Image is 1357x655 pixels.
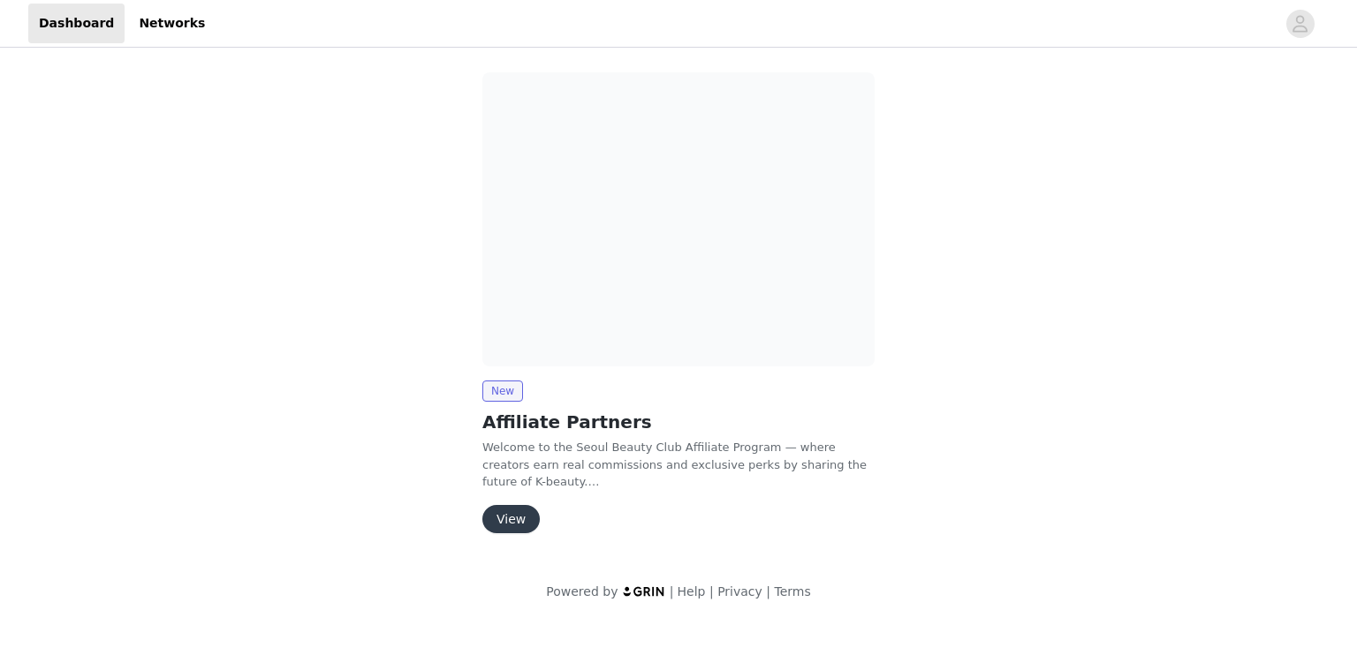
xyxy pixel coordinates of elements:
a: Privacy [717,584,762,599]
img: Seoul Beauty Club [482,72,875,366]
a: Help [678,584,706,599]
span: | [670,584,674,599]
a: Terms [774,584,810,599]
a: Dashboard [28,4,125,43]
div: avatar [1292,10,1308,38]
img: logo [622,585,666,597]
p: Welcome to the Seoul Beauty Club Affiliate Program — where creators earn real commissions and exc... [482,439,875,491]
span: | [709,584,714,599]
h2: Affiliate Partners [482,409,875,435]
span: | [766,584,770,599]
span: New [482,380,523,402]
a: View [482,513,540,526]
span: Powered by [546,584,618,599]
button: View [482,505,540,533]
a: Networks [128,4,216,43]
